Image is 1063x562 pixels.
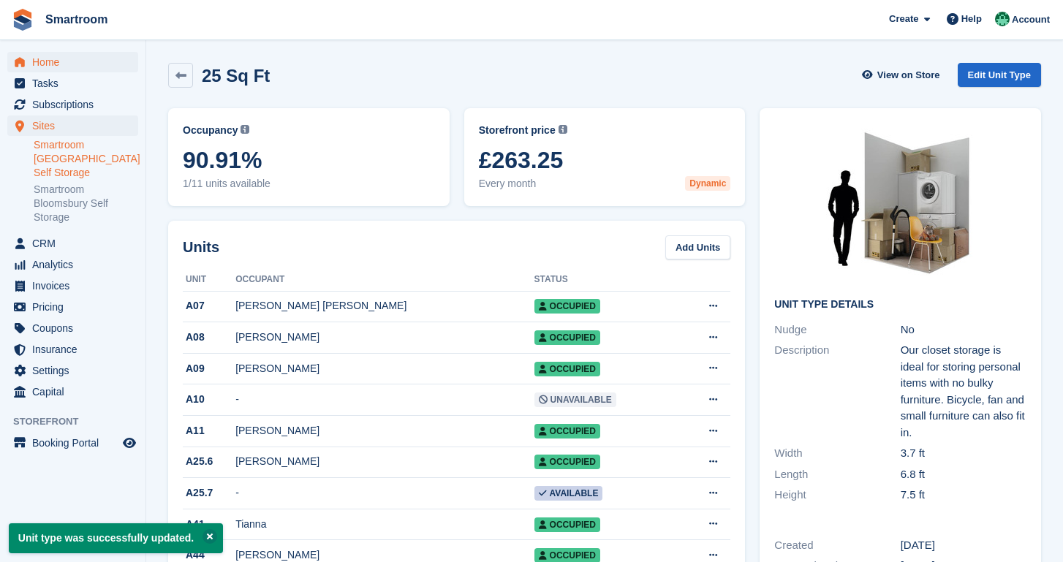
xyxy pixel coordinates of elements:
div: 3.7 ft [901,445,1026,462]
div: No [901,322,1026,338]
a: menu [7,94,138,115]
div: Length [774,466,900,483]
h2: Unit Type details [774,299,1026,311]
span: Tasks [32,73,120,94]
img: 25-sqft-unit.jpg [791,123,1010,287]
a: menu [7,318,138,338]
h2: Units [183,236,219,258]
span: Capital [32,381,120,402]
span: Storefront price [479,123,556,138]
div: Height [774,487,900,504]
a: menu [7,115,138,136]
span: Analytics [32,254,120,275]
span: Help [961,12,982,26]
span: Occupied [534,517,600,532]
span: Create [889,12,918,26]
div: A25.7 [183,485,235,501]
span: Available [534,486,603,501]
div: [PERSON_NAME] [235,423,534,438]
span: Occupied [534,455,600,469]
span: Coupons [32,318,120,338]
div: Tianna [235,517,534,532]
span: Storefront [13,414,145,429]
div: [PERSON_NAME] [235,361,534,376]
div: A10 [183,392,235,407]
div: Dynamic [685,176,730,191]
div: [DATE] [901,537,1026,554]
a: menu [7,254,138,275]
img: icon-info-grey-7440780725fd019a000dd9b08b2336e03edf1995a4989e88bcd33f0948082b44.svg [559,125,567,134]
div: [PERSON_NAME] [235,330,534,345]
div: A07 [183,298,235,314]
span: Every month [479,176,731,191]
div: [PERSON_NAME] [PERSON_NAME] [235,298,534,314]
span: Account [1012,12,1050,27]
span: Unavailable [534,392,616,407]
span: Booking Portal [32,433,120,453]
a: Smartroom [39,7,113,31]
a: menu [7,297,138,317]
span: £263.25 [479,147,731,173]
span: Occupied [534,299,600,314]
td: - [235,478,534,509]
th: Unit [183,268,235,292]
span: 1/11 units available [183,176,435,191]
div: Description [774,342,900,441]
a: menu [7,339,138,360]
a: Add Units [665,235,730,259]
span: Subscriptions [32,94,120,115]
span: Home [32,52,120,72]
a: Smartroom Bloomsbury Self Storage [34,183,138,224]
a: menu [7,381,138,402]
div: 6.8 ft [901,466,1026,483]
th: Occupant [235,268,534,292]
div: Nudge [774,322,900,338]
a: Preview store [121,434,138,452]
a: menu [7,433,138,453]
div: A11 [183,423,235,438]
img: stora-icon-8386f47178a22dfd0bd8f6a31ec36ba5ce8667c1dd55bd0f319d3a0aa187defe.svg [12,9,34,31]
span: Invoices [32,276,120,296]
a: menu [7,52,138,72]
a: menu [7,73,138,94]
div: Created [774,537,900,554]
h2: 25 Sq Ft [202,66,270,86]
span: Settings [32,360,120,381]
a: menu [7,360,138,381]
a: menu [7,233,138,254]
span: Pricing [32,297,120,317]
span: 90.91% [183,147,435,173]
a: menu [7,276,138,296]
div: A25.6 [183,454,235,469]
div: A08 [183,330,235,345]
span: Insurance [32,339,120,360]
span: Occupied [534,330,600,345]
div: [PERSON_NAME] [235,454,534,469]
div: A09 [183,361,235,376]
p: Unit type was successfully updated. [9,523,223,553]
a: View on Store [860,63,946,87]
span: Occupied [534,362,600,376]
a: Edit Unit Type [958,63,1041,87]
span: Sites [32,115,120,136]
div: 7.5 ft [901,487,1026,504]
span: Occupancy [183,123,238,138]
img: Jacob Gabriel [995,12,1010,26]
th: Status [534,268,678,292]
a: Smartroom [GEOGRAPHIC_DATA] Self Storage [34,138,138,180]
span: View on Store [877,68,940,83]
div: Our closet storage is ideal for storing personal items with no bulky furniture. Bicycle, fan and ... [901,342,1026,441]
td: - [235,384,534,416]
div: Width [774,445,900,462]
img: icon-info-grey-7440780725fd019a000dd9b08b2336e03edf1995a4989e88bcd33f0948082b44.svg [241,125,249,134]
span: CRM [32,233,120,254]
span: Occupied [534,424,600,438]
